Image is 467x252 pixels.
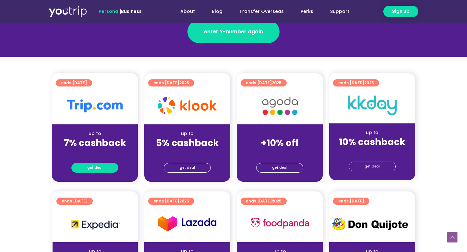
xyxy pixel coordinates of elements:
[392,8,410,15] span: Sign up
[99,8,142,15] span: |
[57,149,133,156] div: (for stays only)
[121,8,142,15] a: Business
[179,198,189,204] span: 2025
[338,198,364,205] span: ends [DATE]
[256,163,303,173] a: get deal
[338,79,374,86] span: ends [DATE]
[246,79,281,86] span: ends [DATE]
[172,6,203,17] a: About
[241,79,287,86] a: ends [DATE]2025
[150,149,225,156] div: (for stays only)
[292,6,322,17] a: Perks
[272,80,281,86] span: 2025
[246,198,281,205] span: ends [DATE]
[179,80,189,86] span: 2025
[156,137,219,149] strong: 5% cashback
[187,20,280,43] a: enter Y-number again
[159,6,358,17] nav: Menu
[274,130,286,137] span: up to
[57,130,133,137] div: up to
[71,163,118,173] a: get deal
[231,6,292,17] a: Transfer Overseas
[333,198,369,205] a: ends [DATE]
[241,198,287,205] a: ends [DATE]2025
[150,130,225,137] div: up to
[148,198,194,205] a: ends [DATE]2025
[164,163,211,173] a: get deal
[64,137,126,149] strong: 7% cashback
[333,79,379,86] a: ends [DATE]2025
[322,6,358,17] a: Support
[56,79,92,86] a: ends [DATE]
[334,148,410,155] div: (for stays only)
[339,136,405,148] strong: 10% cashback
[180,163,195,172] span: get deal
[87,163,102,172] span: get deal
[153,198,189,205] span: ends [DATE]
[334,129,410,136] div: up to
[203,6,231,17] a: Blog
[365,162,380,171] span: get deal
[204,28,263,36] span: enter Y-number again
[148,79,194,86] a: ends [DATE]2025
[364,80,374,86] span: 2025
[62,198,88,205] span: ends [DATE]
[99,8,120,15] span: Personal
[61,79,87,86] span: ends [DATE]
[349,162,396,171] a: get deal
[153,79,189,86] span: ends [DATE]
[272,198,281,204] span: 2025
[272,163,287,172] span: get deal
[261,137,299,149] strong: +10% off
[56,198,93,205] a: ends [DATE]
[383,6,418,17] a: Sign up
[242,149,317,156] div: (for stays only)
